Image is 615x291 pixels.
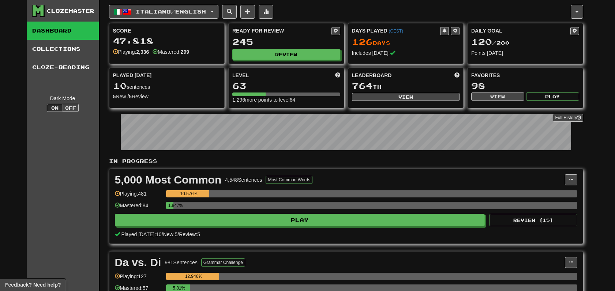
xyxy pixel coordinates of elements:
div: th [352,81,460,91]
button: Play [115,214,485,226]
div: Da vs. Di [115,257,161,268]
div: Playing: [113,48,149,56]
span: 10 [113,80,127,91]
span: / 200 [471,40,510,46]
div: 47,818 [113,37,221,46]
span: Leaderboard [352,72,392,79]
span: 126 [352,37,373,47]
span: 120 [471,37,492,47]
div: Score [113,27,221,34]
button: Review (15) [490,214,577,226]
span: / [162,231,163,237]
button: Search sentences [222,5,237,19]
div: Favorites [471,72,579,79]
div: Dark Mode [32,95,93,102]
div: Mastered: [153,48,189,56]
div: Days Played [352,27,440,34]
strong: 2,336 [136,49,149,55]
div: 5,000 Most Common [115,174,222,185]
p: In Progress [109,158,583,165]
span: Played [DATE] [113,72,152,79]
div: sentences [113,81,221,91]
span: This week in points, UTC [454,72,460,79]
div: 1,296 more points to level 64 [232,96,340,103]
a: Collections [27,40,99,58]
strong: 5 [129,94,132,99]
div: Day s [352,37,460,47]
strong: 299 [181,49,189,55]
div: Playing: 481 [115,190,162,202]
span: Level [232,72,249,79]
a: Full History [553,114,583,122]
button: Play [526,92,579,101]
div: 63 [232,81,340,90]
span: Played [DATE]: 10 [121,231,161,237]
div: 245 [232,37,340,46]
span: New: 5 [163,231,178,237]
button: Most Common Words [266,176,312,184]
div: 4,548 Sentences [225,176,262,184]
span: / [177,231,179,237]
div: 98 [471,81,579,90]
div: Includes [DATE]! [352,49,460,57]
div: Points [DATE] [471,49,579,57]
button: Add sentence to collection [240,5,255,19]
a: (CEST) [389,29,403,34]
div: Clozemaster [47,7,94,15]
button: View [471,92,524,101]
a: Dashboard [27,22,99,40]
button: View [352,93,460,101]
div: 12.946% [168,273,219,280]
div: 1.847% [168,202,174,209]
span: Review: 5 [179,231,200,237]
div: Playing: 127 [115,273,162,285]
div: 981 Sentences [165,259,198,266]
span: Open feedback widget [5,281,61,288]
button: On [47,104,63,112]
span: 764 [352,80,373,91]
div: Daily Goal [471,27,570,35]
strong: 5 [113,94,116,99]
span: Italiano / English [136,8,206,15]
button: Review [232,49,340,60]
button: More stats [259,5,273,19]
div: New / Review [113,93,221,100]
div: Ready for Review [232,27,331,34]
div: Mastered: 84 [115,202,162,214]
button: Off [63,104,79,112]
a: Cloze-Reading [27,58,99,76]
button: Italiano/English [109,5,218,19]
button: Grammar Challenge [201,258,245,267]
div: 10.576% [168,190,210,197]
span: Score more points to level up [335,72,340,79]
